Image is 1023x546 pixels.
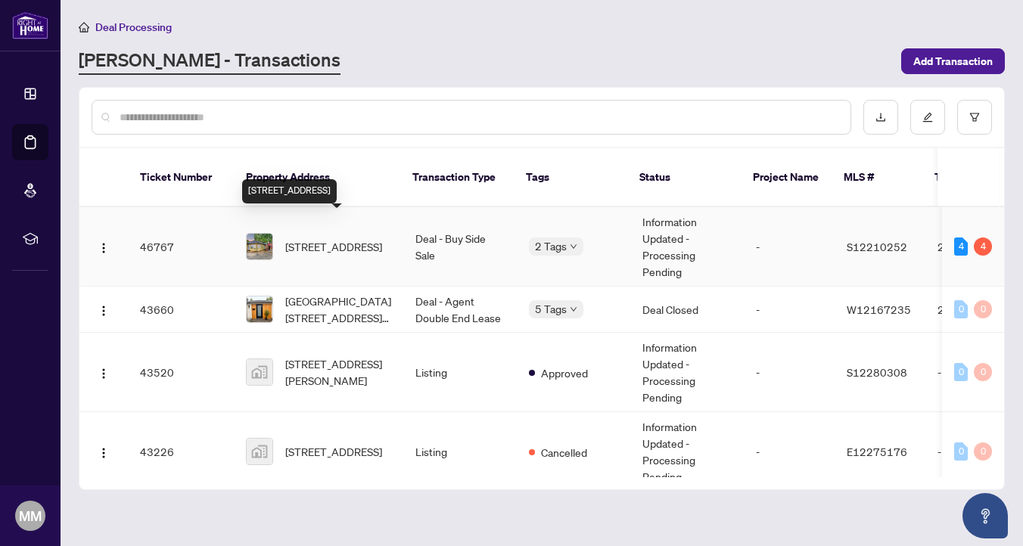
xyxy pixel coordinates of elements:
[875,112,886,123] span: download
[12,11,48,39] img: logo
[514,148,627,207] th: Tags
[403,287,517,333] td: Deal - Agent Double End Lease
[570,243,577,250] span: down
[92,360,116,384] button: Logo
[847,365,907,379] span: S12280308
[247,359,272,385] img: thumbnail-img
[92,234,116,259] button: Logo
[910,100,945,135] button: edit
[242,179,337,203] div: [STREET_ADDRESS]
[92,439,116,464] button: Logo
[285,238,382,255] span: [STREET_ADDRESS]
[285,443,382,460] span: [STREET_ADDRESS]
[541,444,587,461] span: Cancelled
[901,48,1005,74] button: Add Transaction
[863,100,898,135] button: download
[247,439,272,464] img: thumbnail-img
[847,445,907,458] span: E12275176
[744,333,835,412] td: -
[247,234,272,259] img: thumbnail-img
[630,333,744,412] td: Information Updated - Processing Pending
[974,300,992,318] div: 0
[954,300,968,318] div: 0
[535,300,567,318] span: 5 Tags
[98,447,110,459] img: Logo
[535,237,567,255] span: 2 Tags
[744,287,835,333] td: -
[962,493,1008,538] button: Open asap
[98,368,110,380] img: Logo
[79,48,340,75] a: [PERSON_NAME] - Transactions
[128,412,234,492] td: 43226
[234,148,400,207] th: Property Address
[630,412,744,492] td: Information Updated - Processing Pending
[400,148,514,207] th: Transaction Type
[741,148,832,207] th: Project Name
[847,240,907,253] span: S12210252
[974,363,992,381] div: 0
[285,293,391,326] span: [GEOGRAPHIC_DATA][STREET_ADDRESS][GEOGRAPHIC_DATA]
[570,306,577,313] span: down
[98,242,110,254] img: Logo
[128,148,234,207] th: Ticket Number
[128,333,234,412] td: 43520
[98,305,110,317] img: Logo
[630,207,744,287] td: Information Updated - Processing Pending
[19,505,42,526] span: MM
[744,207,835,287] td: -
[954,363,968,381] div: 0
[403,412,517,492] td: Listing
[79,22,89,33] span: home
[403,207,517,287] td: Deal - Buy Side Sale
[969,112,980,123] span: filter
[403,333,517,412] td: Listing
[285,355,391,389] span: [STREET_ADDRESS][PERSON_NAME]
[128,287,234,333] td: 43660
[247,296,272,322] img: thumbnail-img
[847,302,911,316] span: W12167235
[627,148,741,207] th: Status
[630,287,744,333] td: Deal Closed
[541,365,588,381] span: Approved
[913,49,993,73] span: Add Transaction
[922,112,933,123] span: edit
[95,20,172,34] span: Deal Processing
[92,297,116,321] button: Logo
[974,237,992,256] div: 4
[974,442,992,461] div: 0
[957,100,992,135] button: filter
[954,237,968,256] div: 4
[832,148,922,207] th: MLS #
[744,412,835,492] td: -
[954,442,968,461] div: 0
[128,207,234,287] td: 46767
